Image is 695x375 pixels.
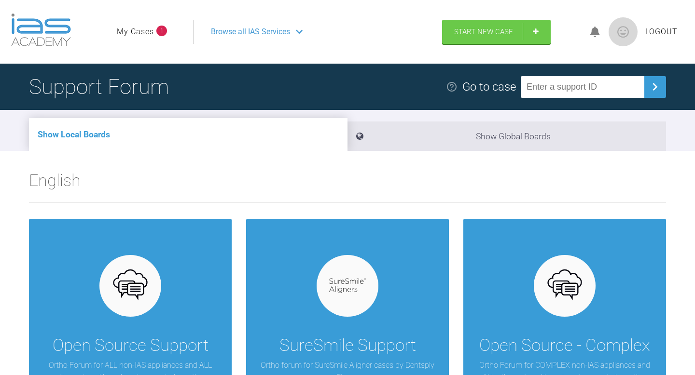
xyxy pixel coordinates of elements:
img: chevronRight.28bd32b0.svg [647,79,663,94]
input: Enter a support ID [521,76,644,98]
a: My Cases [117,26,154,38]
img: help.e70b9f3d.svg [446,81,458,93]
img: logo-light.3e3ef733.png [11,13,71,46]
h2: English [29,167,666,202]
a: Start New Case [442,20,551,44]
li: Show Global Boards [347,121,666,151]
img: opensource.6e495855.svg [112,267,149,304]
img: profile.png [609,17,638,46]
li: Show Local Boards [29,118,347,151]
span: Browse all IAS Services [211,26,290,38]
div: Open Source Support [53,332,208,359]
img: opensource.6e495855.svg [546,267,584,304]
a: Logout [645,26,678,38]
span: 1 [156,26,167,36]
img: suresmile.935bb804.svg [329,278,366,293]
div: Open Source - Complex [479,332,650,359]
span: Start New Case [454,27,513,36]
h1: Support Forum [29,70,169,104]
div: Go to case [462,78,516,96]
div: SureSmile Support [279,332,416,359]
